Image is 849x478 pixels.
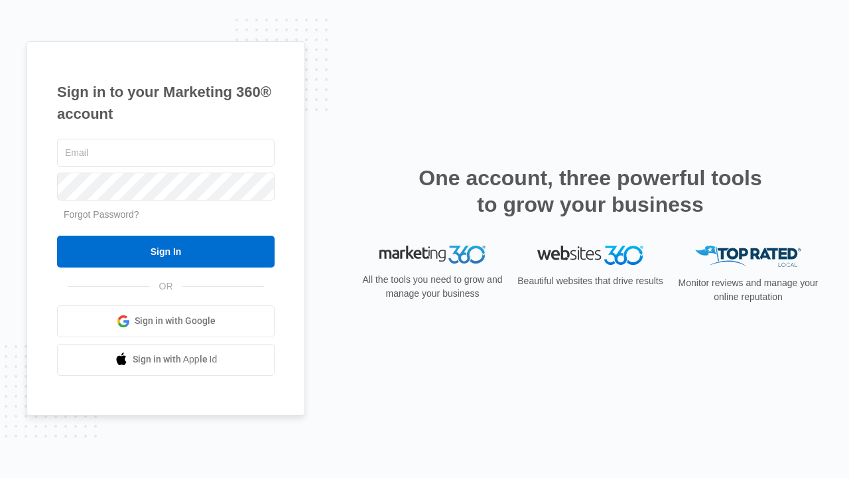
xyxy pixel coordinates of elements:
[57,81,275,125] h1: Sign in to your Marketing 360® account
[133,353,218,366] span: Sign in with Apple Id
[57,305,275,337] a: Sign in with Google
[57,236,275,268] input: Sign In
[516,274,665,288] p: Beautiful websites that drive results
[57,139,275,167] input: Email
[379,246,486,264] img: Marketing 360
[674,276,822,304] p: Monitor reviews and manage your online reputation
[64,209,139,220] a: Forgot Password?
[358,273,507,301] p: All the tools you need to grow and manage your business
[57,344,275,376] a: Sign in with Apple Id
[415,165,766,218] h2: One account, three powerful tools to grow your business
[150,279,182,293] span: OR
[135,314,216,328] span: Sign in with Google
[695,246,801,268] img: Top Rated Local
[537,246,643,265] img: Websites 360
